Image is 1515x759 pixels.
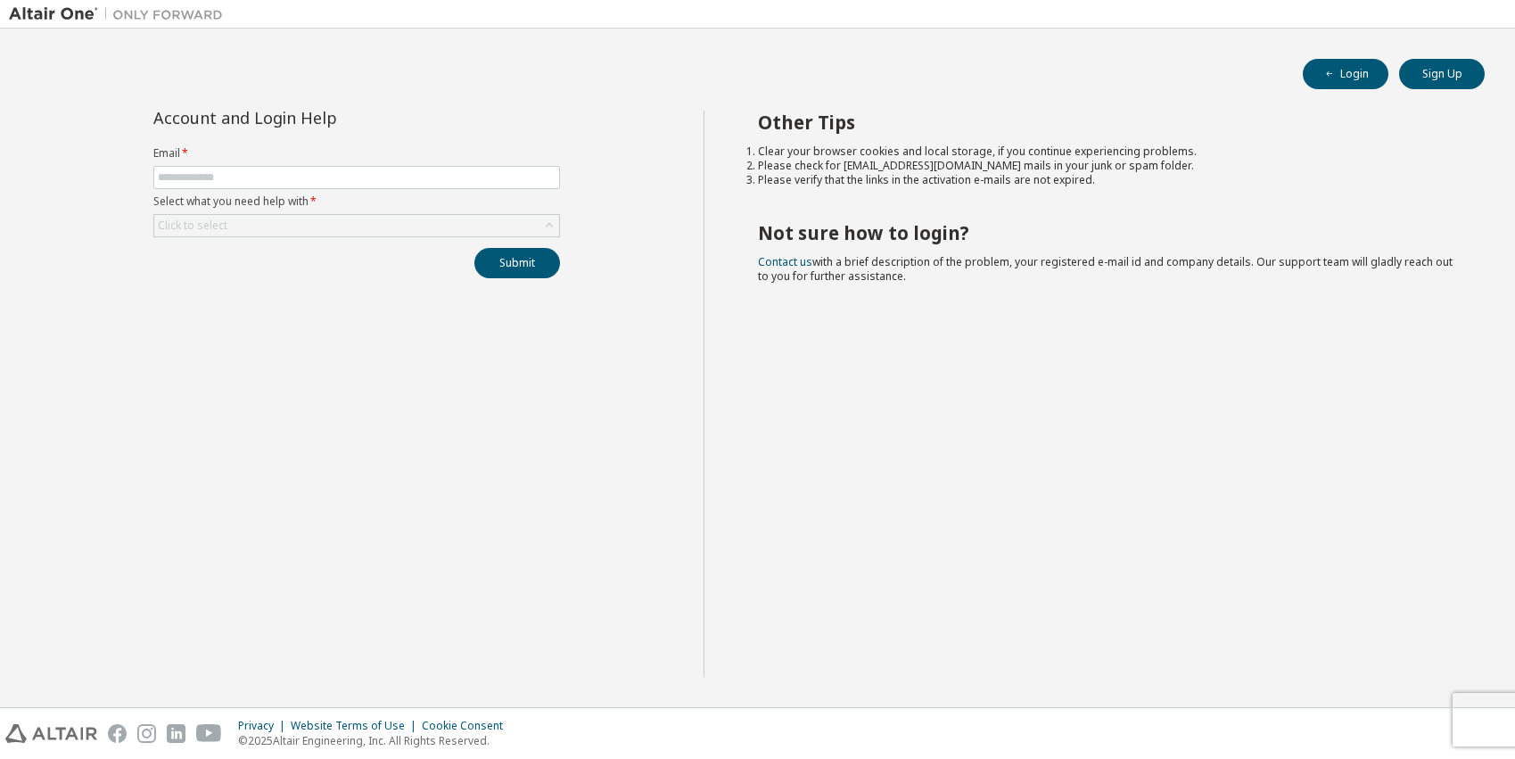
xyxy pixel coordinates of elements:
[758,173,1453,187] li: Please verify that the links in the activation e-mails are not expired.
[1399,59,1485,89] button: Sign Up
[758,159,1453,173] li: Please check for [EMAIL_ADDRESS][DOMAIN_NAME] mails in your junk or spam folder.
[167,724,185,743] img: linkedin.svg
[238,733,514,748] p: © 2025 Altair Engineering, Inc. All Rights Reserved.
[9,5,232,23] img: Altair One
[196,724,222,743] img: youtube.svg
[474,248,560,278] button: Submit
[1303,59,1388,89] button: Login
[153,194,560,209] label: Select what you need help with
[758,254,1453,284] span: with a brief description of the problem, your registered e-mail id and company details. Our suppo...
[238,719,291,733] div: Privacy
[154,215,559,236] div: Click to select
[137,724,156,743] img: instagram.svg
[158,219,227,233] div: Click to select
[758,111,1453,134] h2: Other Tips
[153,111,479,125] div: Account and Login Help
[758,254,812,269] a: Contact us
[758,221,1453,244] h2: Not sure how to login?
[5,724,97,743] img: altair_logo.svg
[422,719,514,733] div: Cookie Consent
[758,144,1453,159] li: Clear your browser cookies and local storage, if you continue experiencing problems.
[108,724,127,743] img: facebook.svg
[153,146,560,161] label: Email
[291,719,422,733] div: Website Terms of Use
